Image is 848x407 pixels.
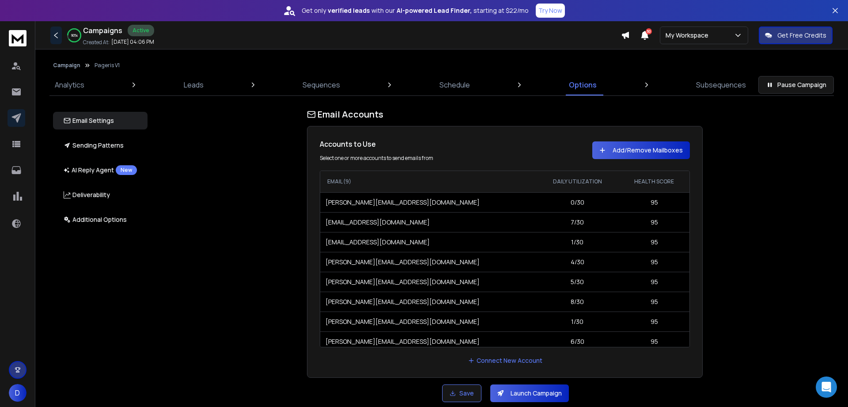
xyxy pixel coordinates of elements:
img: logo [9,30,26,46]
p: Try Now [538,6,562,15]
a: Subsequences [691,74,751,95]
button: D [9,384,26,402]
p: My Workspace [666,31,712,40]
button: Campaign [53,62,80,69]
button: Get Free Credits [759,27,833,44]
p: Subsequences [696,80,746,90]
a: Options [564,74,602,95]
p: Email Settings [64,116,114,125]
p: Analytics [55,80,84,90]
h1: Email Accounts [307,108,703,121]
h1: Campaigns [83,25,122,36]
div: Active [128,25,154,36]
a: Leads [178,74,209,95]
button: Pause Campaign [758,76,834,94]
strong: AI-powered Lead Finder, [397,6,472,15]
span: 50 [646,28,652,34]
p: Leads [184,80,204,90]
button: Email Settings [53,112,148,129]
a: Sequences [297,74,345,95]
p: Get only with our starting at $22/mo [302,6,529,15]
p: [DATE] 04:06 PM [111,38,154,46]
p: Get Free Credits [777,31,826,40]
p: 90 % [71,33,78,38]
a: Analytics [49,74,90,95]
p: Options [569,80,597,90]
p: Created At: [83,39,110,46]
p: Pageris V1 [95,62,120,69]
button: Try Now [536,4,565,18]
p: Schedule [439,80,470,90]
div: Open Intercom Messenger [816,377,837,398]
p: Sequences [303,80,340,90]
strong: verified leads [328,6,370,15]
a: Schedule [434,74,475,95]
